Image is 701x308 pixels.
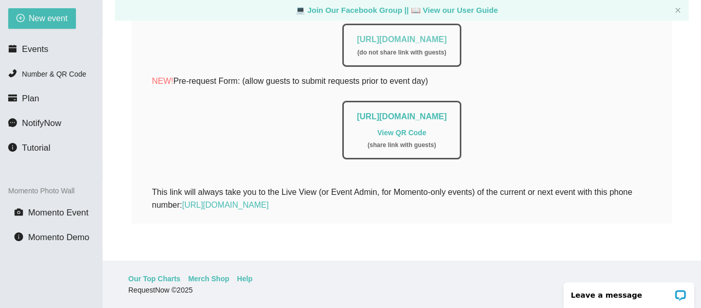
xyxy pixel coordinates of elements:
[152,6,652,172] div: You will see all your guests' song requests and messages in the Live View for your event here:
[152,186,652,211] div: This link will always take you to the Live View (or Event Admin, for Momento-only events) of the ...
[377,129,426,137] a: View QR Code
[8,118,17,127] span: message
[16,14,25,24] span: plus-circle
[28,232,89,242] span: Momento Demo
[22,94,40,103] span: Plan
[296,6,411,14] a: laptop Join Our Facebook Group ||
[152,75,652,87] p: Pre-request Form: (allow guests to submit requests prior to event day)
[22,70,86,78] span: Number & QR Code
[29,12,68,25] span: New event
[22,44,48,54] span: Events
[411,6,498,14] a: laptop View our User Guide
[357,35,446,44] a: [URL][DOMAIN_NAME]
[128,284,673,296] div: RequestNow © 2025
[152,77,173,85] span: NEW!
[8,8,76,29] button: plus-circleNew event
[188,273,229,284] a: Merch Shop
[237,273,252,284] a: Help
[357,140,446,150] div: ( share link with guests )
[22,143,50,153] span: Tutorial
[182,201,269,209] a: [URL][DOMAIN_NAME]
[14,208,23,216] span: camera
[296,6,305,14] span: laptop
[8,94,17,102] span: credit-card
[8,44,17,53] span: calendar
[8,143,17,152] span: info-circle
[675,7,681,14] button: close
[557,276,701,308] iframe: LiveChat chat widget
[14,232,23,241] span: info-circle
[28,208,89,218] span: Momento Event
[411,6,421,14] span: laptop
[357,48,446,58] div: ( do not share link with guests )
[675,7,681,13] span: close
[128,273,181,284] a: Our Top Charts
[357,112,446,121] a: [URL][DOMAIN_NAME]
[22,118,61,128] span: NotifyNow
[8,69,17,78] span: phone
